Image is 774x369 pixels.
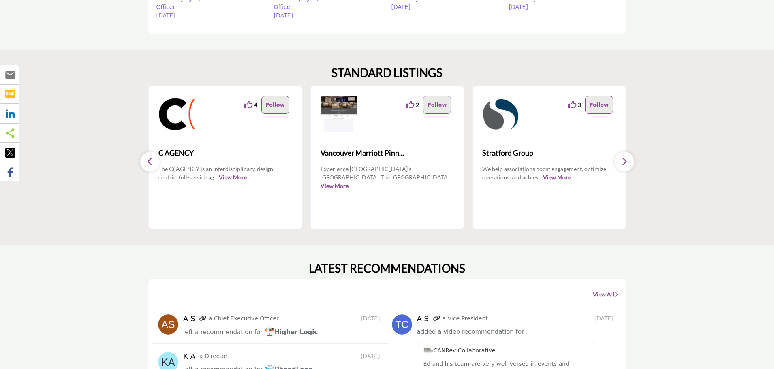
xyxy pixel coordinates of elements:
[423,96,451,114] button: Follow
[219,174,247,181] a: View More
[321,147,454,158] span: Vancouver Marriott Pinn...
[543,174,571,181] a: View More
[183,352,197,361] h5: K A
[156,12,175,19] span: [DATE]
[585,96,613,114] button: Follow
[261,96,289,114] button: Follow
[265,326,275,337] img: image
[443,314,488,323] p: a Vice President
[321,142,454,164] b: Vancouver Marriott Pinnacle Downtown Hotel
[183,328,263,336] span: left a recommendation for
[423,345,434,355] img: image
[158,142,292,164] a: C AGENCY
[594,314,616,323] span: [DATE]
[158,96,195,132] img: C AGENCY
[593,290,618,299] a: View All
[158,314,178,335] img: avtar-image
[274,12,293,19] span: [DATE]
[361,352,382,360] span: [DATE]
[309,262,465,275] h2: LATEST RECOMMENDATIONS
[590,100,609,110] p: Follow
[423,347,496,354] a: imageCANRev Collaborative
[392,314,412,335] img: avtar-image
[391,4,411,10] span: [DATE]
[321,142,454,164] a: Vancouver Marriott Pinn...
[423,347,496,354] span: CANRev Collaborative
[265,328,318,336] span: Higher Logic
[428,100,447,110] p: Follow
[331,66,443,80] h2: STANDARD LISTINGS
[578,100,581,109] span: 3
[538,174,542,181] span: ...
[482,164,616,181] p: We help associations boost engagement, optimize operations, and achiev
[266,100,285,110] p: Follow
[449,174,453,181] span: ...
[482,96,519,132] img: Stratford Group
[254,100,257,109] span: 4
[417,314,431,323] h5: A S
[158,147,292,158] span: C AGENCY
[417,328,524,335] span: added a video recommendation for
[183,314,197,323] h5: A S
[321,164,454,181] p: Experience [GEOGRAPHIC_DATA]'s [GEOGRAPHIC_DATA]. The [GEOGRAPHIC_DATA]
[482,147,616,158] span: Stratford Group
[482,142,616,164] a: Stratford Group
[209,314,279,323] p: a Chief Executive Officer
[361,314,382,323] span: [DATE]
[321,96,357,132] img: Vancouver Marriott Pinnacle Downtown Hotel
[199,352,227,360] p: a Director
[214,174,218,181] span: ...
[321,182,349,189] a: View More
[416,100,419,109] span: 2
[265,327,318,337] a: imageHigher Logic
[509,4,528,10] span: [DATE]
[158,164,292,181] p: The C( AGENCY is an interdisciplinary, design-centric, full-service ag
